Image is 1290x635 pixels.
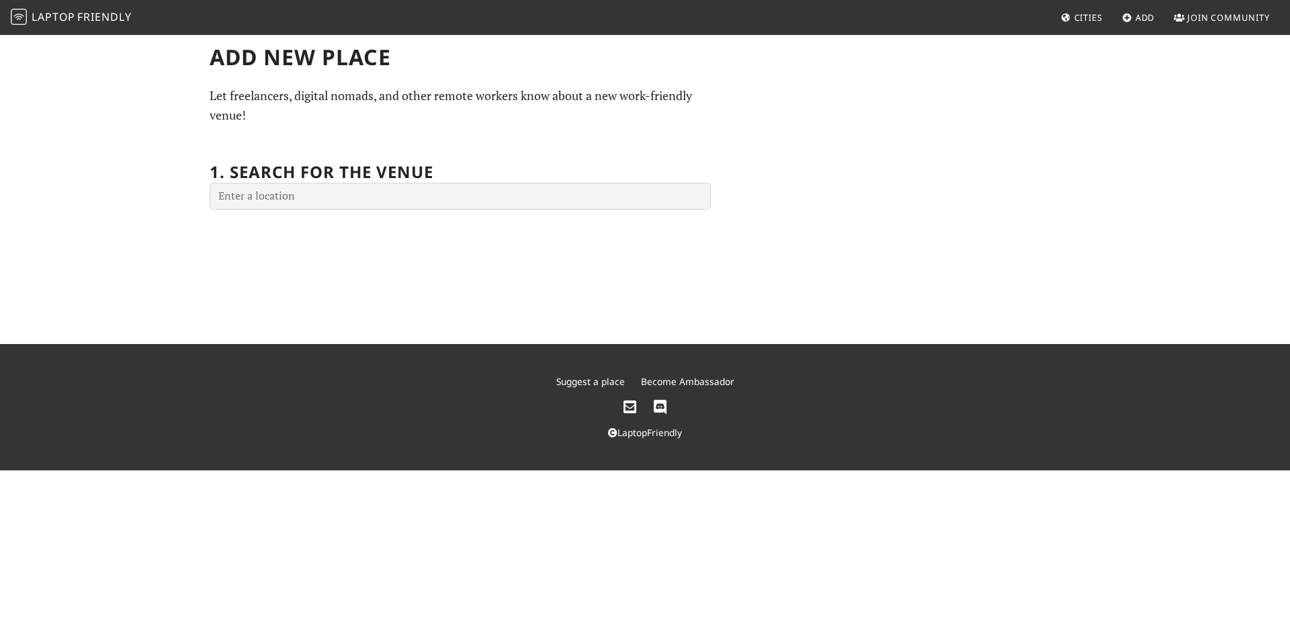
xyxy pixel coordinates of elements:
h1: Add new Place [210,44,711,70]
p: Let freelancers, digital nomads, and other remote workers know about a new work-friendly venue! [210,86,711,125]
a: Join Community [1168,5,1275,30]
h2: 1. Search for the venue [210,163,433,182]
img: LaptopFriendly [11,9,27,25]
a: Suggest a place [556,375,625,388]
a: Cities [1056,5,1108,30]
a: Become Ambassador [641,375,734,388]
input: Enter a location [210,183,711,210]
a: LaptopFriendly LaptopFriendly [11,6,132,30]
a: Add [1117,5,1160,30]
span: Join Community [1187,11,1270,24]
span: Laptop [32,9,75,24]
span: Cities [1074,11,1103,24]
span: Add [1135,11,1155,24]
a: LaptopFriendly [608,426,682,439]
span: Friendly [77,9,131,24]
